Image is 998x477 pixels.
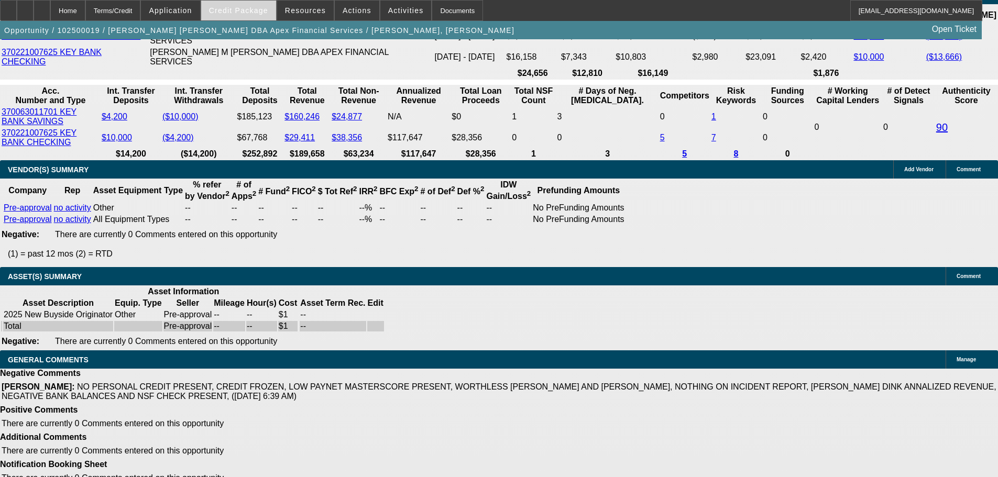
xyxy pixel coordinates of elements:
a: $29,411 [284,133,315,142]
th: # Working Capital Lenders [814,86,882,106]
b: Negative: [2,230,39,239]
td: -- [457,203,485,213]
a: 370221007625 KEY BANK CHECKING [2,48,102,66]
span: Manage [957,357,976,362]
td: $1 [278,321,298,331]
span: Activities [388,6,424,15]
td: 0 [660,107,710,127]
a: $4,200 [102,112,127,121]
span: Add Vendor [904,167,934,172]
td: $1 [278,309,298,320]
b: Rep [64,186,80,195]
a: no activity [54,215,91,224]
td: -- [231,214,257,225]
th: $1,876 [800,68,852,79]
a: Open Ticket [928,20,981,38]
p: (1) = past 12 mos (2) = RTD [8,249,998,259]
sup: 2 [527,190,531,197]
sup: 2 [253,190,256,197]
td: [PERSON_NAME] M [PERSON_NAME] DBA APEX FINANCIAL SERVICES [149,47,433,67]
a: 5 [660,133,665,142]
a: 5 [682,149,687,158]
span: There are currently 0 Comments entered on this opportunity [55,230,277,239]
th: Authenticity Score [936,86,997,106]
td: -- [184,203,230,213]
td: -- [258,214,290,225]
td: $23,091 [745,47,799,67]
td: Pre-approval [163,321,213,331]
b: IDW Gain/Loss [486,180,531,201]
b: Seller [177,298,200,307]
a: $10,000 [102,133,132,142]
td: Pre-approval [163,309,213,320]
a: 8 [733,149,738,158]
td: $16,158 [506,47,560,67]
sup: 2 [480,185,484,193]
td: -- [300,321,366,331]
b: Cost [279,298,298,307]
td: 3 [557,107,659,127]
button: Application [141,1,200,20]
b: Asset Term Rec. [300,298,365,307]
th: Funding Sources [762,86,813,106]
b: IRR [359,187,377,196]
span: There are currently 0 Comments entered on this opportunity [55,337,277,346]
th: Acc. Number and Type [1,86,100,106]
span: ASSET(S) SUMMARY [8,272,82,281]
th: Competitors [660,86,710,106]
td: N/A [387,107,450,127]
td: 0 [762,128,813,148]
b: Prefunding Amounts [538,186,620,195]
span: VENDOR(S) SUMMARY [8,165,89,174]
a: ($13,666) [926,52,962,61]
td: -- [231,203,257,213]
td: -- [213,321,245,331]
td: All Equipment Types [93,214,183,225]
a: 370221007625 KEY BANK CHECKING [2,128,76,147]
td: 0 [557,128,659,148]
span: There are currently 0 Comments entered on this opportunity [2,446,224,455]
th: Total Revenue [284,86,330,106]
span: Opportunity / 102500019 / [PERSON_NAME] [PERSON_NAME] DBA Apex Financial Services / [PERSON_NAME]... [4,26,514,35]
a: $24,877 [332,112,362,121]
th: Total Loan Proceeds [451,86,510,106]
a: no activity [54,203,91,212]
button: Actions [335,1,379,20]
td: [DATE] - [DATE] [434,47,505,67]
span: NO PERSONAL CREDIT PRESENT, CREDIT FROZEN, LOW PAYNET MASTERSCORE PRESENT, WORTHLESS [PERSON_NAME... [2,382,996,401]
td: $67,768 [237,128,283,148]
td: $185,123 [237,107,283,127]
sup: 2 [225,190,229,197]
button: Resources [277,1,334,20]
a: $160,246 [284,112,320,121]
b: $ Tot Ref [318,187,357,196]
td: -- [291,214,316,225]
a: ($4,200) [162,133,194,142]
td: -- [291,203,316,213]
a: $10,000 [853,52,884,61]
td: -- [486,214,531,225]
sup: 2 [414,185,418,193]
b: # of Def [421,187,455,196]
span: Resources [285,6,326,15]
div: 2025 New Buyside Originator [4,310,113,319]
td: -- [258,203,290,213]
b: Hour(s) [247,298,277,307]
th: $117,647 [387,149,450,159]
sup: 2 [312,185,315,193]
th: Equip. Type [114,298,162,308]
td: 0 [762,107,813,127]
sup: 2 [374,185,377,193]
th: 3 [557,149,659,159]
span: 0 [814,123,819,131]
th: # of Detect Signals [883,86,935,106]
a: Pre-approval [4,215,52,224]
td: -- [457,214,485,225]
sup: 2 [451,185,455,193]
b: Asset Description [23,298,94,307]
th: $12,810 [561,68,614,79]
span: Credit Package [209,6,268,15]
th: $28,356 [451,149,510,159]
td: 0 [511,128,555,148]
th: Int. Transfer Withdrawals [162,86,236,106]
